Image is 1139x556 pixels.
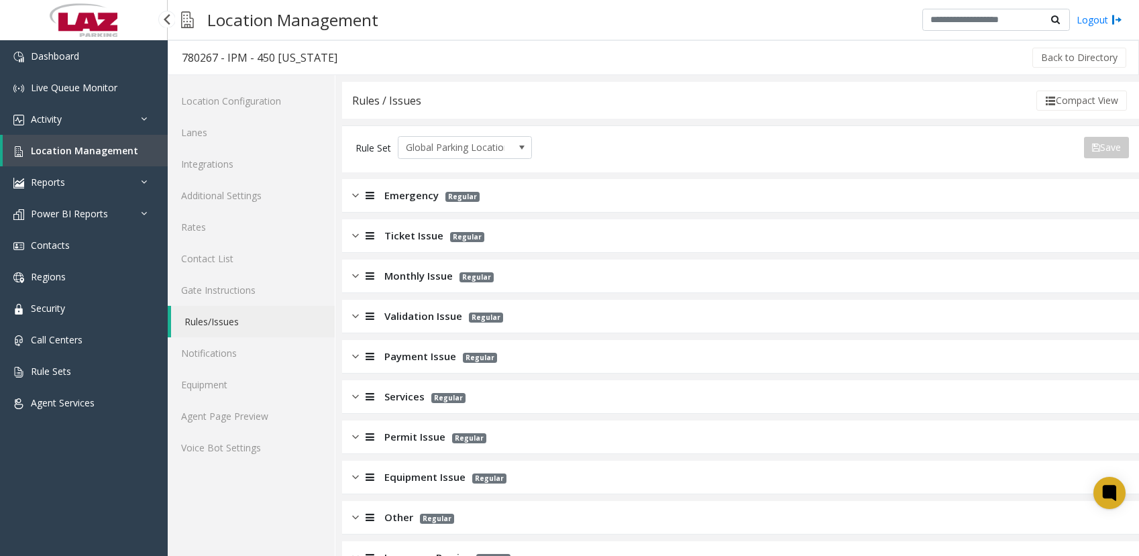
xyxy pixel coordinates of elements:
[1111,13,1122,27] img: logout
[31,207,108,220] span: Power BI Reports
[420,514,454,524] span: Regular
[31,176,65,188] span: Reports
[445,192,480,202] span: Regular
[3,135,168,166] a: Location Management
[31,365,71,378] span: Rule Sets
[469,313,503,323] span: Regular
[352,268,359,284] img: closed
[31,113,62,125] span: Activity
[459,272,494,282] span: Regular
[181,3,194,36] img: pageIcon
[168,243,335,274] a: Contact List
[13,304,24,315] img: 'icon'
[384,309,462,324] span: Validation Issue
[13,115,24,125] img: 'icon'
[13,335,24,346] img: 'icon'
[352,309,359,324] img: closed
[168,274,335,306] a: Gate Instructions
[31,50,79,62] span: Dashboard
[384,510,413,525] span: Other
[352,429,359,445] img: closed
[352,510,359,525] img: closed
[472,474,506,484] span: Regular
[168,211,335,243] a: Rates
[352,469,359,485] img: closed
[168,400,335,432] a: Agent Page Preview
[13,241,24,252] img: 'icon'
[168,337,335,369] a: Notifications
[1084,137,1129,158] button: Save
[1077,13,1122,27] a: Logout
[31,239,70,252] span: Contacts
[452,433,486,443] span: Regular
[431,393,466,403] span: Regular
[1032,48,1126,68] button: Back to Directory
[168,180,335,211] a: Additional Settings
[450,232,484,242] span: Regular
[31,333,83,346] span: Call Centers
[31,270,66,283] span: Regions
[384,349,456,364] span: Payment Issue
[384,188,439,203] span: Emergency
[356,136,391,159] div: Rule Set
[13,209,24,220] img: 'icon'
[31,396,95,409] span: Agent Services
[168,85,335,117] a: Location Configuration
[13,83,24,94] img: 'icon'
[352,92,421,109] div: Rules / Issues
[31,144,138,157] span: Location Management
[352,389,359,404] img: closed
[398,137,504,158] span: Global Parking Locations
[384,389,425,404] span: Services
[171,306,335,337] a: Rules/Issues
[384,228,443,243] span: Ticket Issue
[31,81,117,94] span: Live Queue Monitor
[352,228,359,243] img: closed
[13,272,24,283] img: 'icon'
[384,268,453,284] span: Monthly Issue
[168,432,335,463] a: Voice Bot Settings
[352,188,359,203] img: closed
[182,49,337,66] div: 780267 - IPM - 450 [US_STATE]
[1036,91,1127,111] button: Compact View
[168,369,335,400] a: Equipment
[168,117,335,148] a: Lanes
[13,52,24,62] img: 'icon'
[13,146,24,157] img: 'icon'
[13,178,24,188] img: 'icon'
[31,302,65,315] span: Security
[463,353,497,363] span: Regular
[384,469,466,485] span: Equipment Issue
[384,429,445,445] span: Permit Issue
[352,349,359,364] img: closed
[168,148,335,180] a: Integrations
[13,367,24,378] img: 'icon'
[13,398,24,409] img: 'icon'
[201,3,385,36] h3: Location Management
